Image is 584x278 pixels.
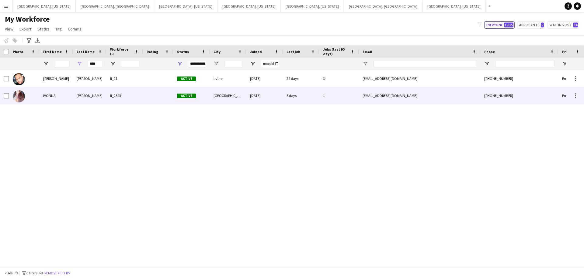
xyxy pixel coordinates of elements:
[250,49,262,54] span: Joined
[19,26,31,32] span: Export
[43,61,49,66] button: Open Filter Menu
[363,49,372,54] span: Email
[54,60,69,67] input: First Name Filter Input
[517,21,545,29] button: Applicants5
[53,25,64,33] a: Tag
[76,0,154,12] button: [GEOGRAPHIC_DATA], [GEOGRAPHIC_DATA]
[359,87,481,104] div: [EMAIL_ADDRESS][DOMAIN_NAME]
[287,49,300,54] span: Last job
[68,26,82,32] span: Comms
[5,15,50,24] span: My Workforce
[214,61,219,66] button: Open Filter Menu
[484,49,495,54] span: Phone
[214,49,221,54] span: City
[541,23,544,27] span: 5
[359,70,481,87] div: [EMAIL_ADDRESS][DOMAIN_NAME]
[26,271,43,275] span: 2 filters set
[283,70,319,87] div: 24 days
[495,60,555,67] input: Phone Filter Input
[106,87,143,104] div: lf_2593
[177,61,182,66] button: Open Filter Menu
[12,0,76,12] button: [GEOGRAPHIC_DATA], [US_STATE]
[283,87,319,104] div: 5 days
[177,94,196,98] span: Active
[35,25,52,33] a: Status
[43,270,71,276] button: Remove filters
[13,49,23,54] span: Photo
[573,23,578,27] span: 34
[210,70,246,87] div: Irvine
[374,60,477,67] input: Email Filter Input
[5,26,13,32] span: View
[121,60,139,67] input: Workforce ID Filter Input
[319,70,359,87] div: 3
[55,26,62,32] span: Tag
[250,61,255,66] button: Open Filter Menu
[210,87,246,104] div: [GEOGRAPHIC_DATA]
[106,70,143,87] div: lf_11
[246,70,283,87] div: [DATE]
[77,49,95,54] span: Last Name
[88,60,103,67] input: Last Name Filter Input
[224,60,243,67] input: City Filter Input
[504,23,513,27] span: 1,015
[43,49,62,54] span: First Name
[177,77,196,81] span: Active
[65,25,84,33] a: Comms
[319,87,359,104] div: 1
[281,0,344,12] button: [GEOGRAPHIC_DATA], [US_STATE]
[261,60,279,67] input: Joined Filter Input
[73,87,106,104] div: [PERSON_NAME]
[37,26,49,32] span: Status
[422,0,486,12] button: [GEOGRAPHIC_DATA], [US_STATE]
[25,37,33,44] app-action-btn: Advanced filters
[363,61,368,66] button: Open Filter Menu
[110,47,132,56] span: Workforce ID
[177,49,189,54] span: Status
[484,61,490,66] button: Open Filter Menu
[40,87,73,104] div: IVONNA
[484,21,515,29] button: Everyone1,015
[17,25,34,33] a: Export
[110,61,116,66] button: Open Filter Menu
[562,49,574,54] span: Profile
[34,37,41,44] app-action-btn: Export XLSX
[344,0,422,12] button: [GEOGRAPHIC_DATA], [GEOGRAPHIC_DATA]
[547,21,579,29] button: Waiting list34
[562,61,568,66] button: Open Filter Menu
[73,70,106,87] div: [PERSON_NAME]
[13,73,25,85] img: David Wilber
[147,49,158,54] span: Rating
[13,90,25,102] img: IVONNA WILBURN
[481,87,558,104] div: [PHONE_NUMBER]
[246,87,283,104] div: [DATE]
[217,0,281,12] button: [GEOGRAPHIC_DATA], [US_STATE]
[40,70,73,87] div: [PERSON_NAME]
[154,0,217,12] button: [GEOGRAPHIC_DATA], [US_STATE]
[323,47,348,56] span: Jobs (last 90 days)
[2,25,16,33] a: View
[77,61,82,66] button: Open Filter Menu
[481,70,558,87] div: [PHONE_NUMBER]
